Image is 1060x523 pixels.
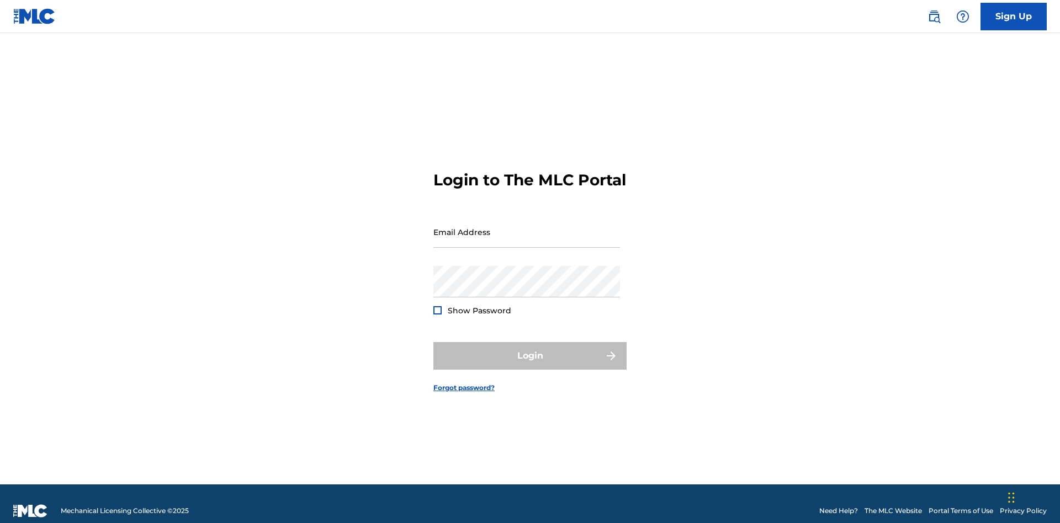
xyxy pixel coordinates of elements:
[13,8,56,24] img: MLC Logo
[61,506,189,516] span: Mechanical Licensing Collective © 2025
[819,506,858,516] a: Need Help?
[13,504,47,517] img: logo
[923,6,945,28] a: Public Search
[952,6,974,28] div: Help
[928,10,941,23] img: search
[1008,481,1015,514] div: Drag
[1000,506,1047,516] a: Privacy Policy
[865,506,922,516] a: The MLC Website
[981,3,1047,30] a: Sign Up
[956,10,969,23] img: help
[433,170,626,190] h3: Login to The MLC Portal
[929,506,993,516] a: Portal Terms of Use
[1005,470,1060,523] iframe: Chat Widget
[433,383,495,393] a: Forgot password?
[448,306,511,316] span: Show Password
